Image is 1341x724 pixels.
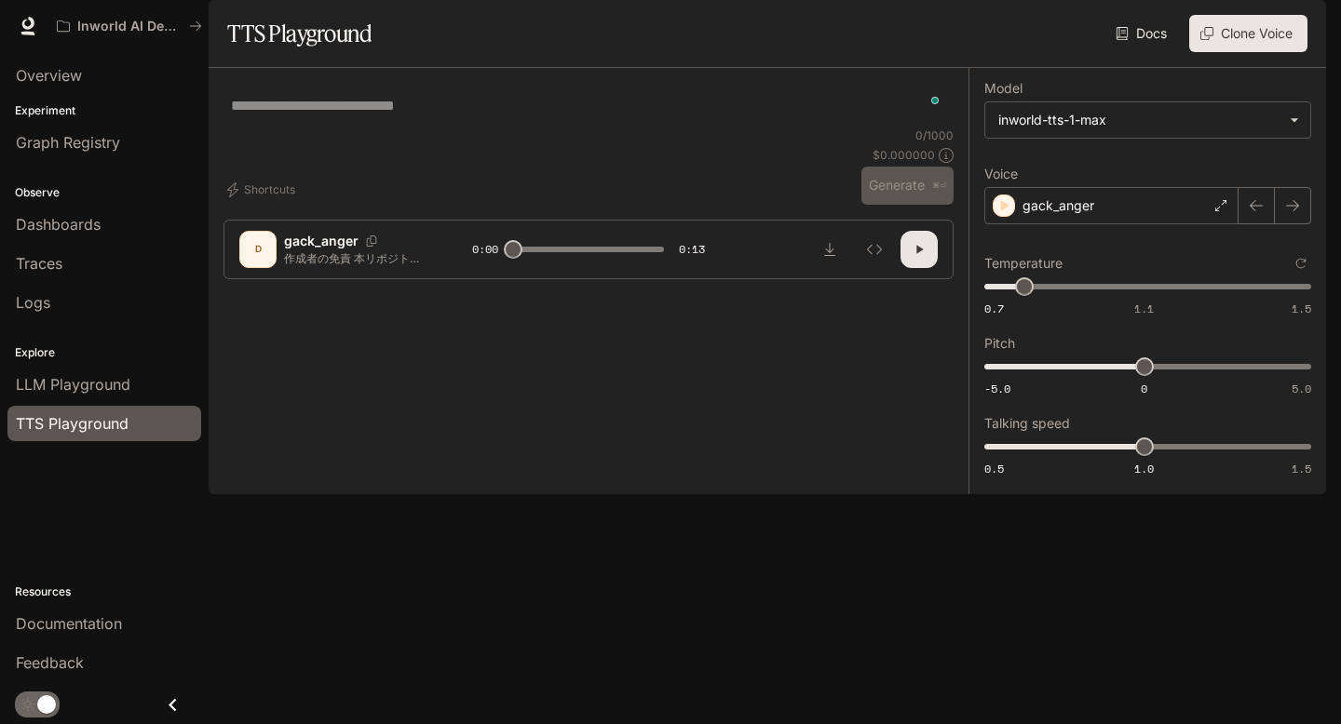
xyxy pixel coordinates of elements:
div: D [243,235,273,264]
a: Docs [1112,15,1174,52]
span: 1.0 [1134,461,1154,476]
p: 0 / 1000 [915,127,954,143]
p: Voice [984,168,1018,181]
button: Clone Voice [1189,15,1307,52]
button: Shortcuts [223,175,303,205]
span: 1.1 [1134,301,1154,316]
p: $ 0.000000 [873,147,935,163]
button: Download audio [811,231,848,268]
p: Inworld AI Demos [77,19,182,34]
div: inworld-tts-1-max [998,111,1280,129]
p: Talking speed [984,417,1070,430]
button: Reset to default [1291,253,1311,274]
button: Copy Voice ID [359,235,385,247]
p: Temperature [984,257,1063,270]
button: Inspect [856,231,893,268]
span: 5.0 [1292,381,1311,396]
button: All workspaces [48,7,210,45]
span: 0.5 [984,461,1004,476]
p: gack_anger [1023,196,1094,215]
span: 0 [1141,381,1147,396]
p: Model [984,82,1023,95]
h1: TTS Playground [227,15,372,52]
span: 0:13 [679,240,705,259]
p: 作成者の免責 本リポジトリおよびモデルの作成者は、著作権侵害やその他の法的問題に関する責任を一切負いません。 [284,250,427,266]
p: gack_anger [284,232,359,250]
span: 0.7 [984,301,1004,316]
span: 0:00 [472,240,498,259]
span: 1.5 [1292,301,1311,316]
textarea: To enrich screen reader interactions, please activate Accessibility in Grammarly extension settings [231,95,946,116]
div: inworld-tts-1-max [985,102,1310,138]
span: -5.0 [984,381,1010,396]
p: Pitch [984,337,1015,350]
span: 1.5 [1292,461,1311,476]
